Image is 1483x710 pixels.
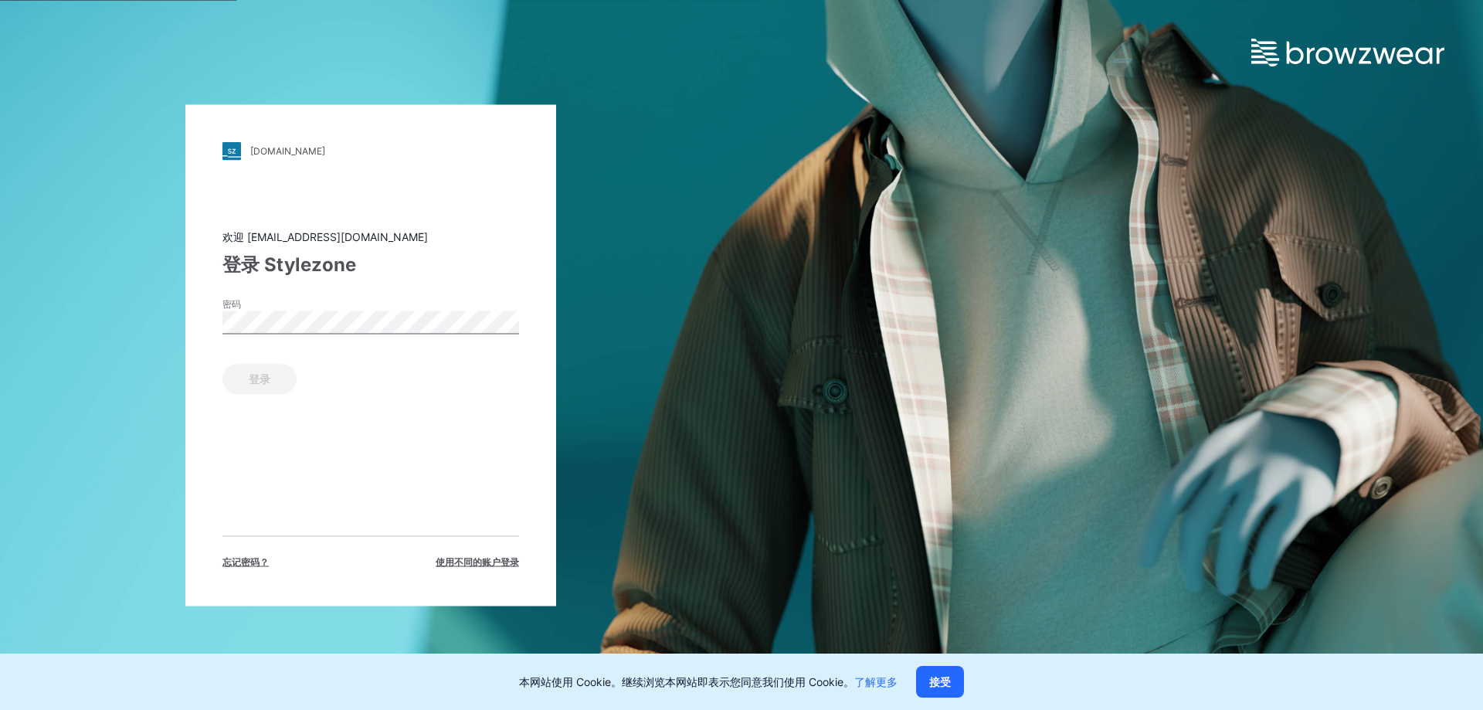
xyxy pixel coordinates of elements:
font: 欢迎 [EMAIL_ADDRESS][DOMAIN_NAME] [222,229,428,243]
img: browzwear-logo.e42bd6dac1945053ebaf764b6aa21510.svg [1251,39,1444,66]
a: 了解更多 [854,675,898,688]
font: 本网站使用 Cookie。继续浏览本网站即表示您同意我们使用 Cookie。 [519,675,854,688]
font: 接受 [929,675,951,688]
font: 密码 [222,297,241,309]
font: 忘记密码？ [222,555,269,567]
font: 登录 Stylezone [222,253,356,275]
font: 使用不同的账户登录 [436,555,519,567]
img: stylezone-logo.562084cfcfab977791bfbf7441f1a819.svg [222,141,241,160]
a: [DOMAIN_NAME] [222,141,519,160]
button: 接受 [916,666,964,698]
font: [DOMAIN_NAME] [250,145,325,157]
